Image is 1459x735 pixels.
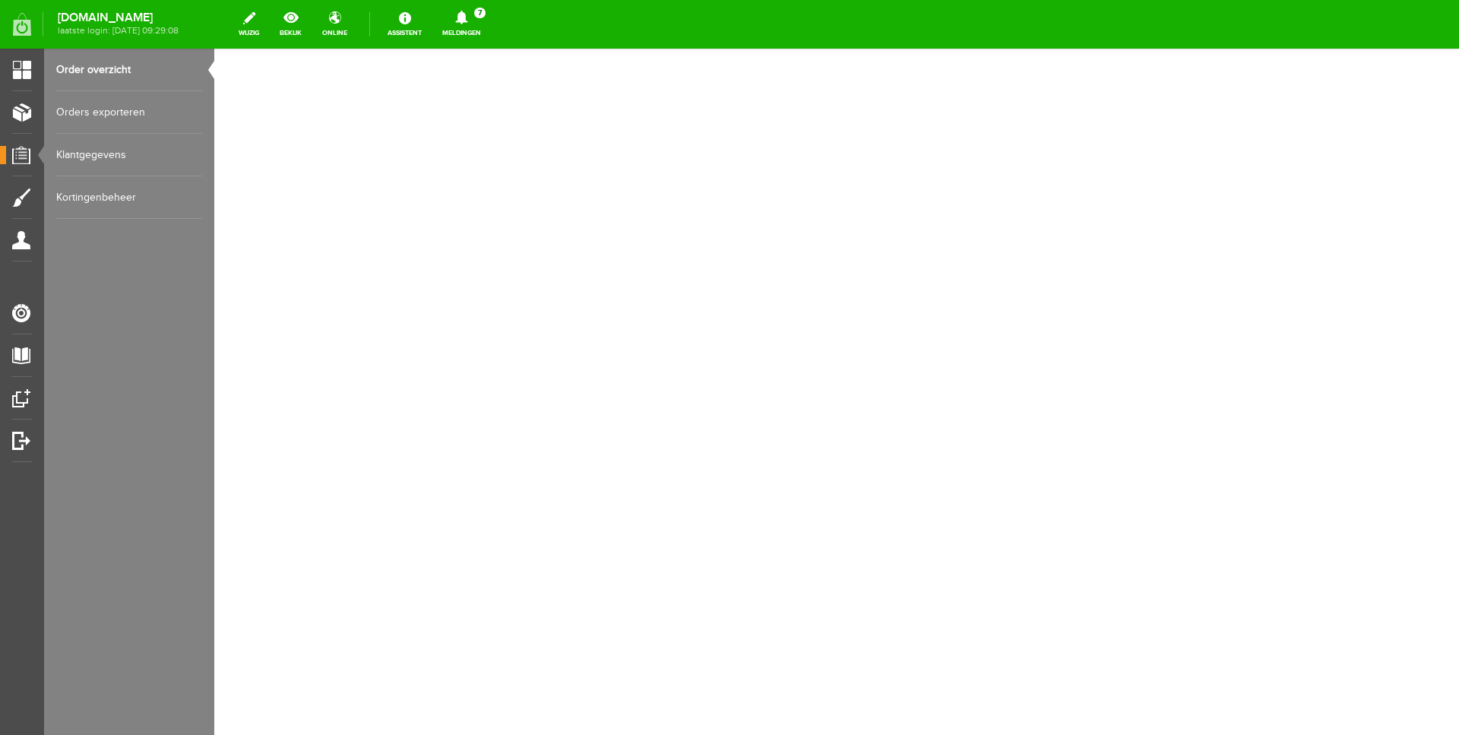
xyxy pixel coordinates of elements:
[56,49,202,91] a: Order overzicht
[474,8,486,18] span: 7
[56,91,202,134] a: Orders exporteren
[58,14,179,22] strong: [DOMAIN_NAME]
[229,8,268,41] a: wijzig
[56,176,202,219] a: Kortingenbeheer
[433,8,490,41] a: Meldingen7
[56,134,202,176] a: Klantgegevens
[271,8,311,41] a: bekijk
[313,8,356,41] a: online
[378,8,431,41] a: Assistent
[58,27,179,35] span: laatste login: [DATE] 09:29:08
